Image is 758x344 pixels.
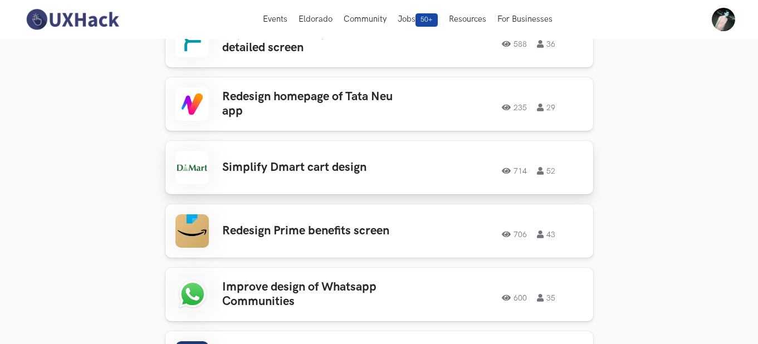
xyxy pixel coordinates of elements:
[502,104,527,111] span: 235
[222,26,396,56] h3: Improve Furlenco product detailed screen
[165,268,593,321] a: Improve design of Whatsapp Communities 600 35
[165,204,593,258] a: Redesign Prime benefits screen 706 43
[165,141,593,194] a: Simplify Dmart cart design 714 52
[415,13,438,27] span: 50+
[537,40,555,48] span: 36
[165,77,593,131] a: Redesign homepage of Tata Neu app 235 29
[502,40,527,48] span: 588
[222,280,396,309] h3: Improve design of Whatsapp Communities
[222,160,396,175] h3: Simplify Dmart cart design
[165,14,593,67] a: Improve Furlenco product detailed screen 588 36
[222,90,396,119] h3: Redesign homepage of Tata Neu app
[537,294,555,302] span: 35
[502,167,527,175] span: 714
[502,294,527,302] span: 600
[537,230,555,238] span: 43
[502,230,527,238] span: 706
[537,167,555,175] span: 52
[537,104,555,111] span: 29
[222,224,396,238] h3: Redesign Prime benefits screen
[23,8,122,31] img: UXHack-logo.png
[712,8,735,31] img: Your profile pic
